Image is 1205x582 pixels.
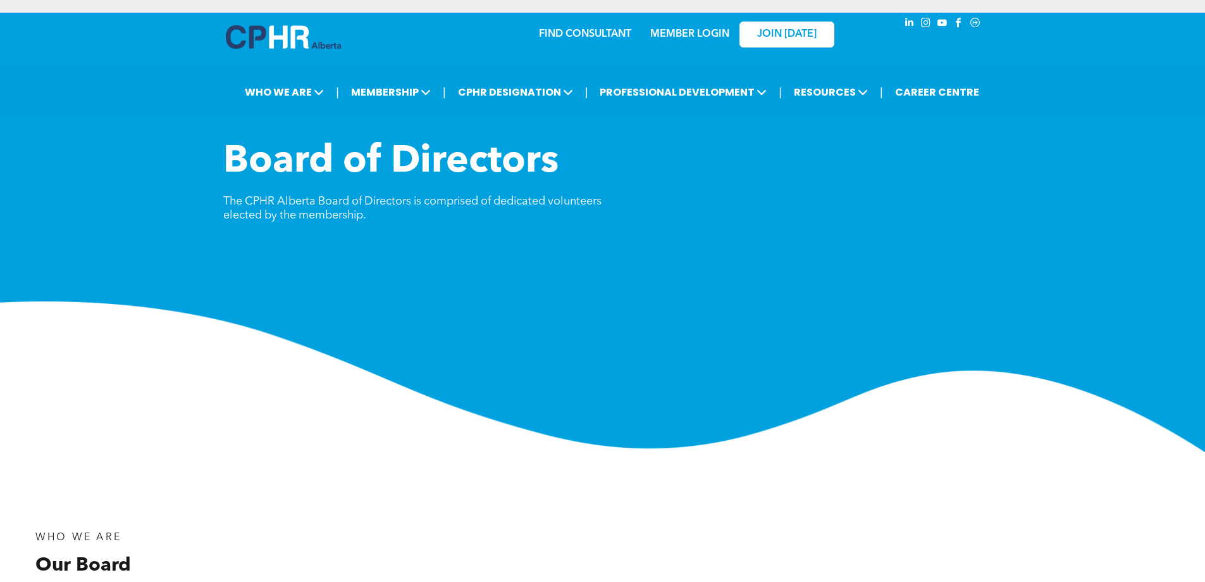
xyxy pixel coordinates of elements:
[936,16,949,33] a: youtube
[891,80,983,104] a: CAREER CENTRE
[952,16,966,33] a: facebook
[903,16,917,33] a: linkedin
[241,80,328,104] span: WHO WE ARE
[596,80,770,104] span: PROFESSIONAL DEVELOPMENT
[443,79,446,105] li: |
[347,80,435,104] span: MEMBERSHIP
[35,556,131,575] span: Our Board
[919,16,933,33] a: instagram
[223,143,559,181] span: Board of Directors
[585,79,588,105] li: |
[226,25,341,49] img: A blue and white logo for cp alberta
[35,533,121,543] span: WHO WE ARE
[539,29,631,39] a: FIND CONSULTANT
[336,79,339,105] li: |
[880,79,883,105] li: |
[454,80,577,104] span: CPHR DESIGNATION
[790,80,872,104] span: RESOURCES
[739,22,834,47] a: JOIN [DATE]
[757,28,817,41] span: JOIN [DATE]
[650,29,729,39] a: MEMBER LOGIN
[968,16,982,33] a: Social network
[223,196,602,221] span: The CPHR Alberta Board of Directors is comprised of dedicated volunteers elected by the membership.
[779,79,782,105] li: |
